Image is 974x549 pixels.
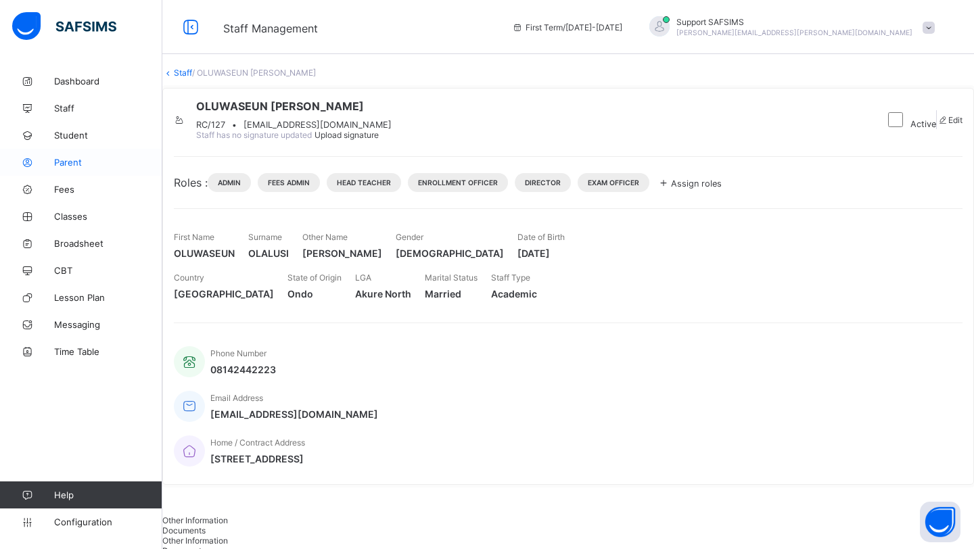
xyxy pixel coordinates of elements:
span: Help [54,490,162,500]
span: / OLUWASEUN [PERSON_NAME] [192,68,316,78]
span: 08142442223 [210,364,276,375]
span: Upload signature [315,130,379,140]
button: Open asap [920,502,960,542]
span: First Name [174,232,214,242]
span: session/term information [512,22,622,32]
span: [DEMOGRAPHIC_DATA] [396,247,504,259]
span: Gender [396,232,423,242]
span: Staff Management [223,22,318,35]
span: Enrollment Officer [418,178,498,187]
span: Parent [54,157,162,168]
span: Head Teacher [337,178,391,187]
span: RC/127 [196,120,225,130]
span: Country [174,272,204,283]
span: [EMAIL_ADDRESS][DOMAIN_NAME] [210,408,378,420]
span: Email Address [210,393,263,403]
span: Surname [248,232,282,242]
span: [DATE] [517,247,565,259]
span: Director [525,178,561,187]
span: Student [54,130,162,141]
span: State of Origin [287,272,342,283]
span: Exam Officer [588,178,639,187]
span: Lesson Plan [54,292,162,303]
span: Broadsheet [54,238,162,249]
span: Home / Contract Address [210,437,305,448]
span: Akure North [355,288,411,300]
span: Edit [948,115,963,125]
span: Academic [491,288,537,300]
span: Staff Type [491,272,530,283]
span: OLUWASEUN [174,247,235,259]
span: Ondo [287,288,342,300]
span: Marital Status [425,272,478,283]
span: Staff has no signature updated [196,130,312,140]
span: Married [425,288,478,300]
span: [EMAIL_ADDRESS][DOMAIN_NAME] [243,120,392,130]
span: Roles : [174,176,208,189]
span: Fees Admin [268,178,310,187]
span: Messaging [54,319,162,330]
span: Documents [162,525,206,535]
div: • [196,120,392,130]
span: [PERSON_NAME][EMAIL_ADDRESS][PERSON_NAME][DOMAIN_NAME] [676,28,912,37]
span: Other Information [162,535,228,546]
span: Fees [54,184,162,195]
span: Support SAFSIMS [676,17,912,27]
a: Staff [174,68,192,78]
span: [PERSON_NAME] [302,247,382,259]
span: [GEOGRAPHIC_DATA] [174,288,274,300]
span: OLALUSI [248,247,289,259]
span: Date of Birth [517,232,565,242]
span: Admin [218,178,241,187]
span: OLUWASEUN [PERSON_NAME] [196,99,392,113]
span: Configuration [54,517,162,527]
span: Phone Number [210,348,266,358]
span: Other Information [162,515,228,525]
span: Classes [54,211,162,222]
span: LGA [355,272,371,283]
span: Dashboard [54,76,162,87]
span: Other Name [302,232,348,242]
span: Staff [54,103,162,114]
span: Time Table [54,346,162,357]
span: [STREET_ADDRESS] [210,453,305,464]
span: Assign roles [671,178,722,189]
div: SupportSAFSIMS [636,16,942,39]
span: Active [910,119,936,129]
span: CBT [54,265,162,276]
img: safsims [12,12,116,41]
